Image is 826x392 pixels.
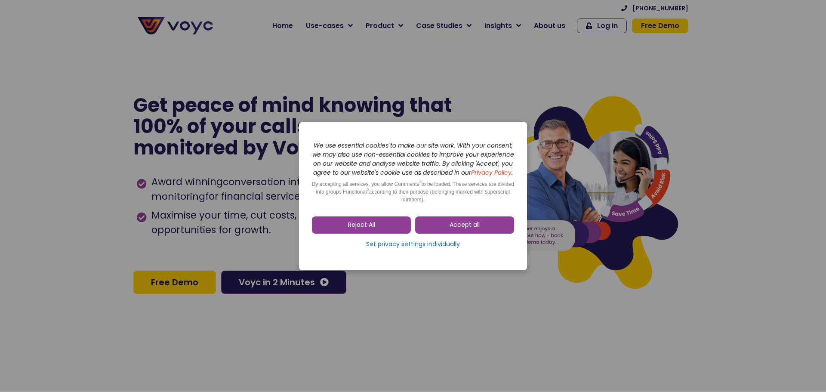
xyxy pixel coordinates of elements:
[450,221,480,229] span: Accept all
[367,188,369,192] sup: 2
[471,168,512,177] a: Privacy Policy
[419,180,422,184] sup: 2
[415,216,514,234] a: Accept all
[366,240,460,249] span: Set privacy settings individually
[312,238,514,251] a: Set privacy settings individually
[312,141,514,177] i: We use essential cookies to make our site work. With your consent, we may also use non-essential ...
[312,216,411,234] a: Reject All
[312,181,514,203] span: By accepting all services, you allow Comments to be loaded. These services are divided into group...
[348,221,375,229] span: Reject All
